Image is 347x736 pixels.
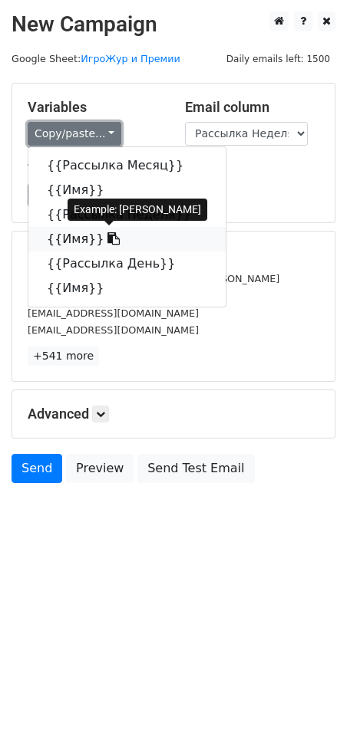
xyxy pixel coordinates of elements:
[270,662,347,736] iframe: Chat Widget
[28,307,199,319] small: [EMAIL_ADDRESS][DOMAIN_NAME]
[28,178,226,202] a: {{Имя}}
[28,99,162,116] h5: Variables
[28,251,226,276] a: {{Рассылка День}}
[66,454,134,483] a: Preview
[12,11,335,38] h2: New Campaign
[221,53,335,64] a: Daily emails left: 1500
[28,202,226,227] a: {{Рассылка Неделя}}
[137,454,254,483] a: Send Test Email
[12,454,62,483] a: Send
[68,199,207,221] div: Example: [PERSON_NAME]
[28,324,199,336] small: [EMAIL_ADDRESS][DOMAIN_NAME]
[81,53,180,64] a: ИгроЖур и Премии
[28,122,121,146] a: Copy/paste...
[28,276,226,301] a: {{Имя}}
[28,153,226,178] a: {{Рассылка Месяц}}
[12,53,180,64] small: Google Sheet:
[185,99,319,116] h5: Email column
[28,406,319,422] h5: Advanced
[221,51,335,67] span: Daily emails left: 1500
[28,347,99,366] a: +541 more
[28,227,226,251] a: {{Имя}}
